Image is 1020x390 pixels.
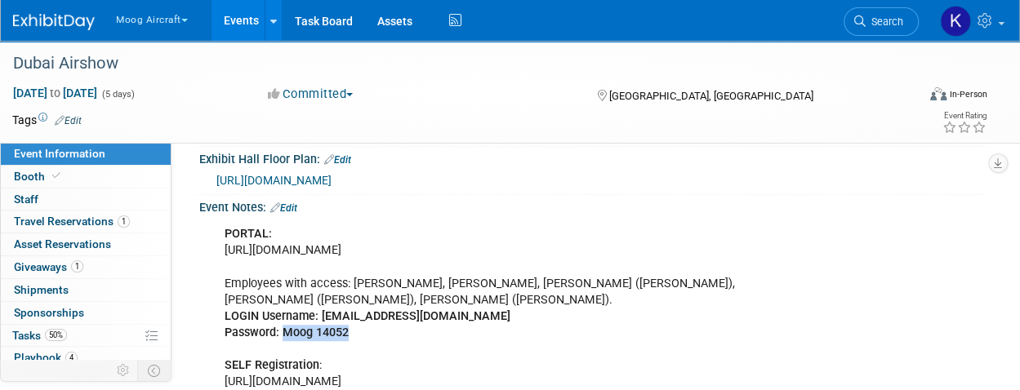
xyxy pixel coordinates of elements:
[1,166,171,188] a: Booth
[1,325,171,347] a: Tasks50%
[65,352,78,364] span: 4
[942,112,987,120] div: Event Rating
[14,283,69,296] span: Shipments
[13,14,95,30] img: ExhibitDay
[1,143,171,165] a: Event Information
[47,86,63,100] span: to
[225,309,510,323] b: LOGIN Username: [EMAIL_ADDRESS][DOMAIN_NAME]
[949,88,987,100] div: In-Person
[866,16,903,28] span: Search
[12,329,67,342] span: Tasks
[118,215,130,228] span: 1
[109,360,138,381] td: Personalize Event Tab Strip
[12,86,98,100] span: [DATE] [DATE]
[270,202,297,214] a: Edit
[14,237,111,250] span: Asset Reservations
[1,256,171,278] a: Giveaways1
[14,260,83,273] span: Giveaways
[14,170,64,183] span: Booth
[138,360,171,381] td: Toggle Event Tabs
[14,351,78,364] span: Playbook
[844,7,919,36] a: Search
[52,171,60,180] i: Booth reservation complete
[1,279,171,301] a: Shipments
[1,233,171,255] a: Asset Reservations
[940,6,971,37] img: Kathryn Germony
[609,90,813,102] span: [GEOGRAPHIC_DATA], [GEOGRAPHIC_DATA]
[55,115,82,126] a: Edit
[262,86,359,103] button: Committed
[14,306,84,319] span: Sponsorships
[14,147,105,160] span: Event Information
[199,147,987,168] div: Exhibit Hall Floor Plan:
[225,227,272,241] b: PORTAL:
[216,174,332,187] a: [URL][DOMAIN_NAME]
[324,154,351,166] a: Edit
[12,112,82,128] td: Tags
[1,347,171,369] a: Playbook4
[225,358,319,372] b: SELF Registration
[845,85,987,109] div: Event Format
[45,329,67,341] span: 50%
[225,326,349,339] b: Password: Moog 14052
[1,211,171,233] a: Travel Reservations1
[14,215,130,228] span: Travel Reservations
[1,302,171,324] a: Sponsorships
[7,49,904,78] div: Dubai Airshow
[71,260,83,273] span: 1
[14,193,38,206] span: Staff
[930,87,947,100] img: Format-Inperson.png
[100,89,135,100] span: (5 days)
[1,188,171,211] a: Staff
[199,195,987,216] div: Event Notes:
